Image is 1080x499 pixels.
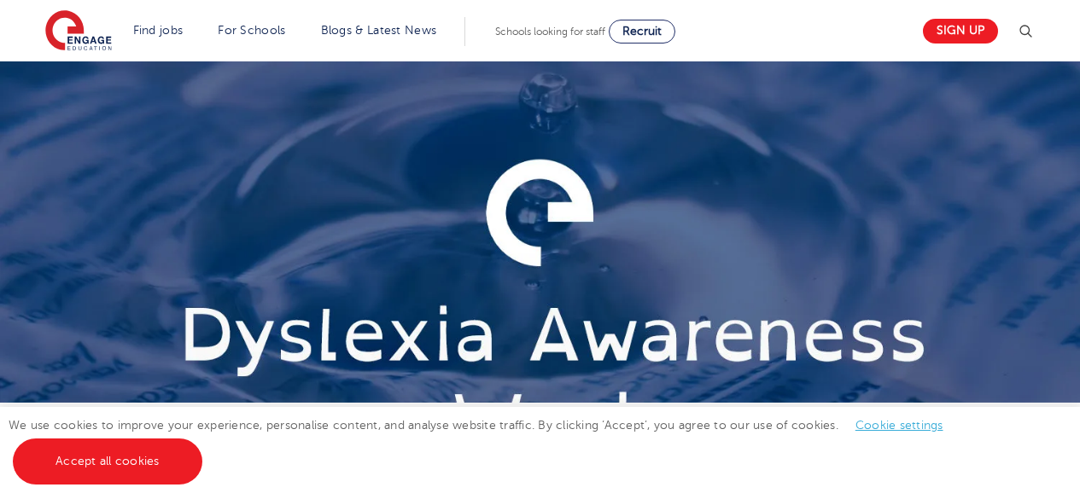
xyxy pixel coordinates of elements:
[9,419,960,467] span: We use cookies to improve your experience, personalise content, and analyse website traffic. By c...
[609,20,675,44] a: Recruit
[133,24,184,37] a: Find jobs
[495,26,605,38] span: Schools looking for staff
[45,10,112,53] img: Engage Education
[622,25,662,38] span: Recruit
[321,24,437,37] a: Blogs & Latest News
[923,19,998,44] a: Sign up
[855,419,943,432] a: Cookie settings
[218,24,285,37] a: For Schools
[13,438,202,484] a: Accept all cookies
